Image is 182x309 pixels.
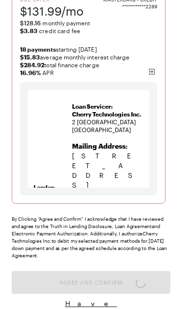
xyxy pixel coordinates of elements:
[72,142,127,150] b: Mailing Address:
[20,27,37,34] b: $3.83
[20,45,157,53] span: starting [DATE]
[20,69,157,77] span: APR
[72,141,144,229] p: [STREET_ADDRESS] [GEOGRAPHIC_DATA]
[72,103,113,110] strong: Loan Servicer:
[12,271,170,294] button: Agree and Confirm
[20,61,44,68] strong: $284.92
[20,69,41,76] b: 16.96 %
[20,46,56,53] strong: 18 payments
[148,68,156,76] img: svg%3e
[12,215,170,259] div: By Clicking "Agree and Confirm" I acknowledge that I have reviewed and agree to the Truth in Lend...
[20,3,84,19] span: $131.99/mo
[34,184,55,191] strong: Lender:
[20,19,157,27] span: monthly payment
[20,19,41,26] span: $128.16
[20,54,40,60] strong: $15.83
[20,27,157,35] span: credit card fee
[72,111,142,117] span: Cherry Technologies Inc.
[20,53,157,61] span: average monthly interest charge
[20,61,157,69] span: total finance charge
